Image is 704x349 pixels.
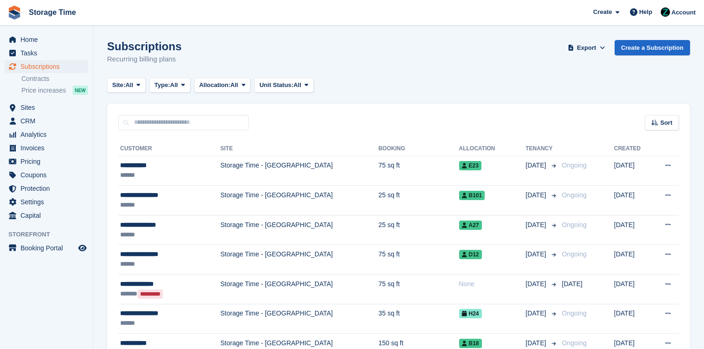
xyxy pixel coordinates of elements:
td: Storage Time - [GEOGRAPHIC_DATA] [220,275,378,304]
td: Storage Time - [GEOGRAPHIC_DATA] [220,215,378,245]
a: menu [5,195,88,208]
span: Home [20,33,76,46]
span: E23 [459,161,481,170]
a: menu [5,114,88,128]
span: Invoices [20,141,76,154]
th: Allocation [459,141,526,156]
a: menu [5,141,88,154]
div: NEW [73,86,88,95]
span: Sort [660,118,672,128]
th: Customer [118,141,220,156]
a: menu [5,182,88,195]
span: Protection [20,182,76,195]
th: Booking [379,141,459,156]
span: [DATE] [526,249,548,259]
p: Recurring billing plans [107,54,182,65]
span: [DATE] [526,309,548,318]
td: Storage Time - [GEOGRAPHIC_DATA] [220,245,378,275]
a: Create a Subscription [615,40,690,55]
td: [DATE] [614,304,651,334]
td: Storage Time - [GEOGRAPHIC_DATA] [220,186,378,215]
th: Site [220,141,378,156]
span: Storefront [8,230,93,239]
a: menu [5,47,88,60]
span: All [170,81,178,90]
span: [DATE] [562,280,582,288]
button: Unit Status: All [254,78,313,93]
span: Settings [20,195,76,208]
a: menu [5,60,88,73]
span: H24 [459,309,482,318]
th: Created [614,141,651,156]
span: All [125,81,133,90]
td: [DATE] [614,156,651,186]
span: Allocation: [199,81,230,90]
a: menu [5,242,88,255]
td: [DATE] [614,245,651,275]
a: menu [5,101,88,114]
span: Price increases [21,86,66,95]
a: menu [5,168,88,181]
span: Unit Status: [259,81,293,90]
span: [DATE] [526,161,548,170]
td: [DATE] [614,275,651,304]
img: stora-icon-8386f47178a22dfd0bd8f6a31ec36ba5ce8667c1dd55bd0f319d3a0aa187defe.svg [7,6,21,20]
a: Storage Time [25,5,80,20]
span: Pricing [20,155,76,168]
span: Help [639,7,652,17]
h1: Subscriptions [107,40,182,53]
td: 25 sq ft [379,186,459,215]
span: Create [593,7,612,17]
span: Ongoing [562,191,587,199]
span: Sites [20,101,76,114]
span: [DATE] [526,279,548,289]
span: Capital [20,209,76,222]
span: All [293,81,301,90]
span: Subscriptions [20,60,76,73]
span: Export [577,43,596,53]
th: Tenancy [526,141,558,156]
span: [DATE] [526,338,548,348]
span: [DATE] [526,220,548,230]
td: Storage Time - [GEOGRAPHIC_DATA] [220,304,378,334]
td: 75 sq ft [379,156,459,186]
button: Allocation: All [194,78,251,93]
span: Ongoing [562,221,587,228]
td: 25 sq ft [379,215,459,245]
button: Export [566,40,607,55]
td: Storage Time - [GEOGRAPHIC_DATA] [220,156,378,186]
span: Ongoing [562,339,587,347]
span: Analytics [20,128,76,141]
span: CRM [20,114,76,128]
a: Price increases NEW [21,85,88,95]
td: [DATE] [614,186,651,215]
img: Zain Sarwar [661,7,670,17]
span: B18 [459,339,482,348]
button: Type: All [149,78,190,93]
td: 75 sq ft [379,275,459,304]
button: Site: All [107,78,146,93]
span: B101 [459,191,485,200]
div: None [459,279,526,289]
span: Booking Portal [20,242,76,255]
span: Account [671,8,696,17]
span: Site: [112,81,125,90]
a: Preview store [77,242,88,254]
a: menu [5,128,88,141]
span: Ongoing [562,309,587,317]
td: [DATE] [614,215,651,245]
span: Ongoing [562,161,587,169]
span: [DATE] [526,190,548,200]
span: A27 [459,221,482,230]
a: menu [5,155,88,168]
span: All [230,81,238,90]
a: Contracts [21,74,88,83]
td: 75 sq ft [379,245,459,275]
a: menu [5,209,88,222]
a: menu [5,33,88,46]
span: Coupons [20,168,76,181]
span: Tasks [20,47,76,60]
td: 35 sq ft [379,304,459,334]
span: D12 [459,250,482,259]
span: Ongoing [562,250,587,258]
